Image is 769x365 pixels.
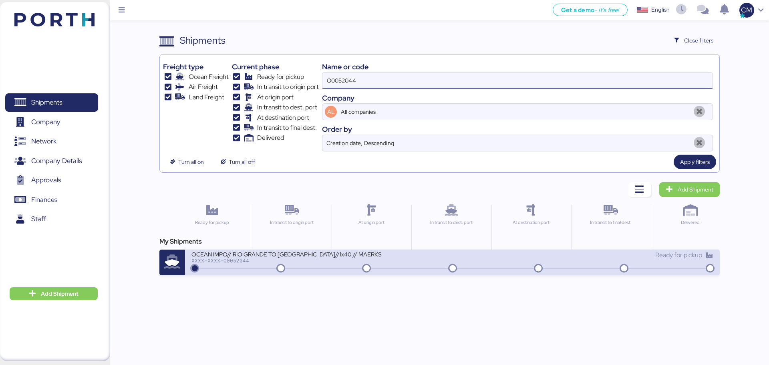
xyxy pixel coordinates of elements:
[335,219,408,226] div: At origin port
[191,258,384,263] div: XXXX-XXXX-O0052044
[31,155,82,167] span: Company Details
[41,289,79,298] span: Add Shipment
[5,93,98,112] a: Shipments
[178,157,204,167] span: Turn all on
[257,82,319,92] span: In transit to origin port
[31,135,56,147] span: Network
[327,107,335,116] span: AL
[415,219,487,226] div: In transit to dest. port
[659,182,720,197] a: Add Shipment
[10,287,98,300] button: Add Shipment
[31,213,46,225] span: Staff
[31,116,60,128] span: Company
[257,113,309,123] span: At destination port
[322,61,713,72] div: Name or code
[5,190,98,209] a: Finances
[115,4,129,17] button: Menu
[213,155,262,169] button: Turn all off
[189,72,229,82] span: Ocean Freight
[5,132,98,151] a: Network
[175,219,248,226] div: Ready for pickup
[339,104,690,120] input: AL
[678,185,713,194] span: Add Shipment
[5,210,98,228] a: Staff
[31,97,62,108] span: Shipments
[189,82,218,92] span: Air Freight
[322,93,713,103] div: Company
[684,36,713,45] span: Close filters
[257,133,284,143] span: Delivered
[232,61,319,72] div: Current phase
[651,6,670,14] div: English
[191,250,384,257] div: OCEAN IMPO// RIO GRANDE TO [GEOGRAPHIC_DATA]//1x40 // MAERKS
[257,123,317,133] span: In transit to final dest.
[31,174,61,186] span: Approvals
[257,93,294,102] span: At origin port
[5,171,98,190] a: Approvals
[31,194,57,206] span: Finances
[674,155,716,169] button: Apply filters
[159,237,719,246] div: My Shipments
[163,61,228,72] div: Freight type
[5,151,98,170] a: Company Details
[322,124,713,135] div: Order by
[575,219,647,226] div: In transit to final dest.
[655,251,702,259] span: Ready for pickup
[257,72,304,82] span: Ready for pickup
[668,33,720,48] button: Close filters
[229,157,255,167] span: Turn all off
[180,33,225,48] div: Shipments
[654,219,727,226] div: Delivered
[5,113,98,131] a: Company
[741,5,752,15] span: CM
[256,219,328,226] div: In transit to origin port
[163,155,210,169] button: Turn all on
[495,219,568,226] div: At destination port
[257,103,317,112] span: In transit to dest. port
[189,93,224,102] span: Land Freight
[680,157,710,167] span: Apply filters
